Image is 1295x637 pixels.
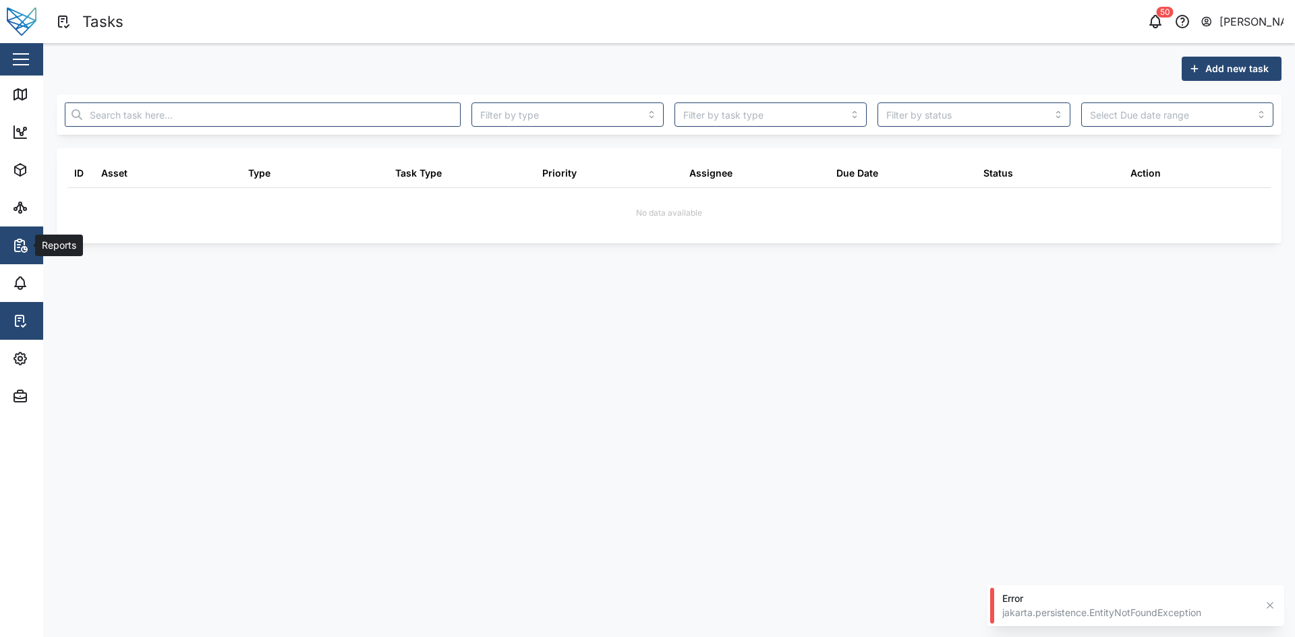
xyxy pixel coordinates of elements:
[7,7,36,36] img: Main Logo
[101,166,127,181] div: Asset
[1200,12,1284,31] button: [PERSON_NAME]
[74,166,84,181] div: ID
[636,207,702,220] div: No data available
[82,10,123,34] div: Tasks
[983,166,1013,181] div: Status
[35,125,96,140] div: Dashboard
[35,87,65,102] div: Map
[1205,57,1269,80] span: Add new task
[35,162,77,177] div: Assets
[674,102,867,127] input: Filter by task type
[35,276,77,291] div: Alarms
[395,166,442,181] div: Task Type
[1157,7,1174,18] div: 50
[1002,606,1256,619] div: jakarta.persistence.EntityNotFoundException
[877,102,1070,127] input: Filter by status
[248,166,270,181] div: Type
[35,313,72,328] div: Tasks
[689,166,732,181] div: Assignee
[1130,166,1161,181] div: Action
[471,102,664,127] input: Filter by type
[1182,57,1282,81] button: Add new task
[35,389,75,404] div: Admin
[1081,102,1273,127] input: Select Due date range
[35,238,81,253] div: Reports
[1219,13,1284,30] div: [PERSON_NAME]
[1002,592,1256,605] div: Error
[35,351,83,366] div: Settings
[542,166,577,181] div: Priority
[65,102,461,127] input: Search task here...
[35,200,67,215] div: Sites
[836,166,878,181] div: Due Date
